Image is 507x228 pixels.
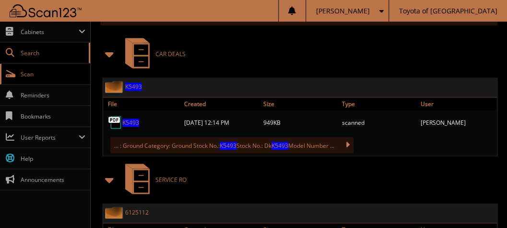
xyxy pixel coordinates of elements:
img: folder2.png [105,206,125,218]
span: Scan [21,70,85,78]
span: K5493 [220,142,236,150]
a: Created [182,97,260,110]
span: Announcements [21,176,85,184]
img: folder2.png [105,81,125,93]
a: Size [260,97,339,110]
div: scanned [340,113,418,132]
span: CAR DEALS [155,50,186,58]
span: Bookmarks [21,112,85,120]
iframe: Chat Widget [459,182,507,228]
img: PDF.png [108,115,122,130]
span: Toyota of [GEOGRAPHIC_DATA] [399,8,497,14]
div: 949KB [260,113,339,132]
a: User [418,97,497,110]
a: File [103,97,182,110]
a: CAR DEALS [119,35,186,73]
img: scan123-logo-white.svg [10,4,82,17]
span: [PERSON_NAME] [316,8,369,14]
div: ... : Ground Category: Ground Stock No.: Stock No.: Dk Model Number ... [110,137,354,153]
span: Search [21,49,84,57]
div: [DATE] 12:14 PM [182,113,260,132]
a: Type [340,97,418,110]
span: K5493 [271,142,288,150]
a: SERVICE RO [119,161,187,199]
div: [PERSON_NAME] [418,113,497,132]
span: Reminders [21,91,85,99]
span: Cabinets [21,28,79,36]
a: 6125112 [125,208,149,216]
a: K5493 [122,119,139,127]
span: User Reports [21,133,79,142]
a: K5493 [125,83,142,91]
span: Help [21,155,85,163]
span: SERVICE RO [155,176,187,184]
